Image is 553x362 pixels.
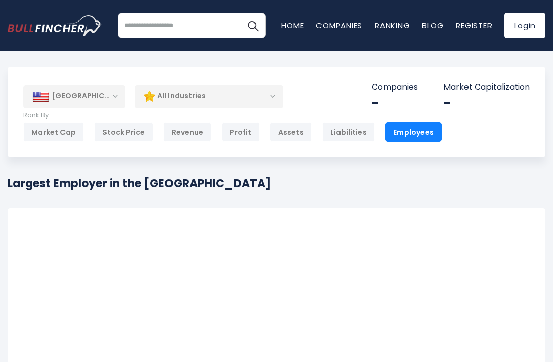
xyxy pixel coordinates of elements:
[372,95,418,111] div: -
[163,122,211,142] div: Revenue
[281,20,304,31] a: Home
[23,85,125,108] div: [GEOGRAPHIC_DATA]
[23,122,84,142] div: Market Cap
[375,20,410,31] a: Ranking
[8,15,102,35] img: bullfincher logo
[270,122,312,142] div: Assets
[443,95,530,111] div: -
[443,82,530,93] p: Market Capitalization
[422,20,443,31] a: Blog
[316,20,363,31] a: Companies
[8,15,118,35] a: Go to homepage
[456,20,492,31] a: Register
[504,13,545,38] a: Login
[322,122,375,142] div: Liabilities
[23,111,442,120] p: Rank By
[222,122,260,142] div: Profit
[135,84,283,108] div: All Industries
[240,13,266,38] button: Search
[8,175,271,192] h1: Largest Employer in the [GEOGRAPHIC_DATA]
[94,122,153,142] div: Stock Price
[385,122,442,142] div: Employees
[372,82,418,93] p: Companies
